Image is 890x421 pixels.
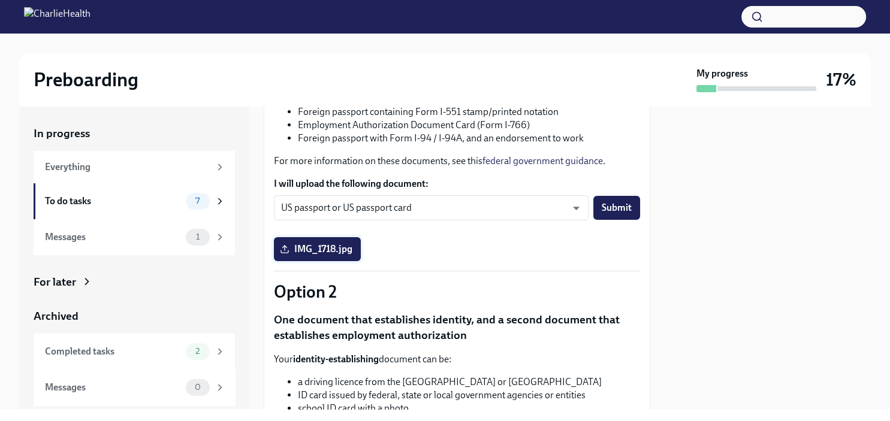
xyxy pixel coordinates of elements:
[298,375,640,389] li: a driving licence from the [GEOGRAPHIC_DATA] or [GEOGRAPHIC_DATA]
[274,312,640,343] p: One document that establishes identity, and a second document that establishes employment authori...
[45,231,181,244] div: Messages
[45,345,181,358] div: Completed tasks
[482,155,603,166] a: federal government guidance
[298,402,640,415] li: school ID card with a photo
[45,195,181,208] div: To do tasks
[45,160,210,174] div: Everything
[45,381,181,394] div: Messages
[298,119,640,132] li: Employment Authorization Document Card (Form I-766)
[274,237,361,261] label: IMG_1718.jpg
[298,132,640,145] li: Foreign passport with Form I-94 / I-94A, and an endorsement to work
[188,347,207,356] span: 2
[24,7,90,26] img: CharlieHealth
[274,195,589,220] div: US passport or US passport card
[282,243,352,255] span: IMG_1718.jpg
[274,353,640,366] p: Your document can be:
[593,196,640,220] button: Submit
[188,196,207,205] span: 7
[188,383,208,392] span: 0
[189,232,207,241] span: 1
[274,177,640,190] label: I will upload the following document:
[34,369,235,405] a: Messages0
[34,68,138,92] h2: Preboarding
[602,202,632,214] span: Submit
[274,155,640,168] p: For more information on these documents, see this .
[34,151,235,183] a: Everything
[34,219,235,255] a: Messages1
[298,389,640,402] li: ID card issued by federal, state or local government agencies or entities
[34,334,235,369] a: Completed tasks2
[34,274,235,290] a: For later
[826,69,856,90] h3: 17%
[34,126,235,141] a: In progress
[34,308,235,324] a: Archived
[34,274,76,290] div: For later
[298,105,640,119] li: Foreign passport containing Form I-551 stamp/printed notation
[274,281,640,302] p: Option 2
[696,67,748,80] strong: My progress
[293,353,379,365] strong: identity-establishing
[34,183,235,219] a: To do tasks7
